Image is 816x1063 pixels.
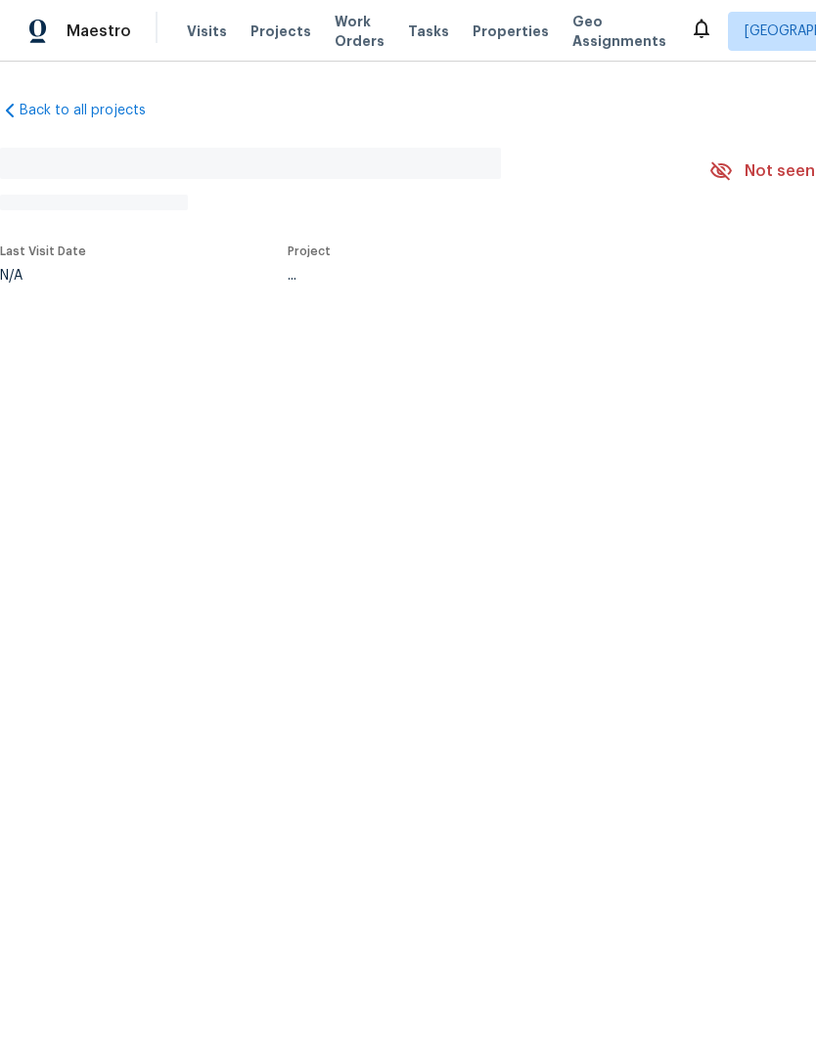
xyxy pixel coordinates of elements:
[288,245,331,257] span: Project
[288,269,663,283] div: ...
[572,12,666,51] span: Geo Assignments
[67,22,131,41] span: Maestro
[473,22,549,41] span: Properties
[408,24,449,38] span: Tasks
[187,22,227,41] span: Visits
[335,12,385,51] span: Work Orders
[250,22,311,41] span: Projects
